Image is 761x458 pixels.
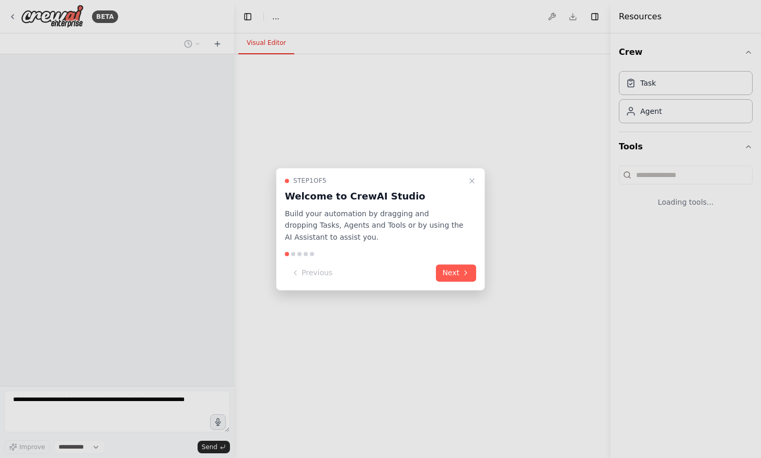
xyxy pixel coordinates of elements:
button: Next [436,264,476,281]
button: Close walkthrough [466,174,478,187]
button: Hide left sidebar [240,9,255,24]
h3: Welcome to CrewAI Studio [285,189,464,204]
span: Step 1 of 5 [293,177,327,185]
p: Build your automation by dragging and dropping Tasks, Agents and Tools or by using the AI Assista... [285,208,464,243]
button: Previous [285,264,339,281]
